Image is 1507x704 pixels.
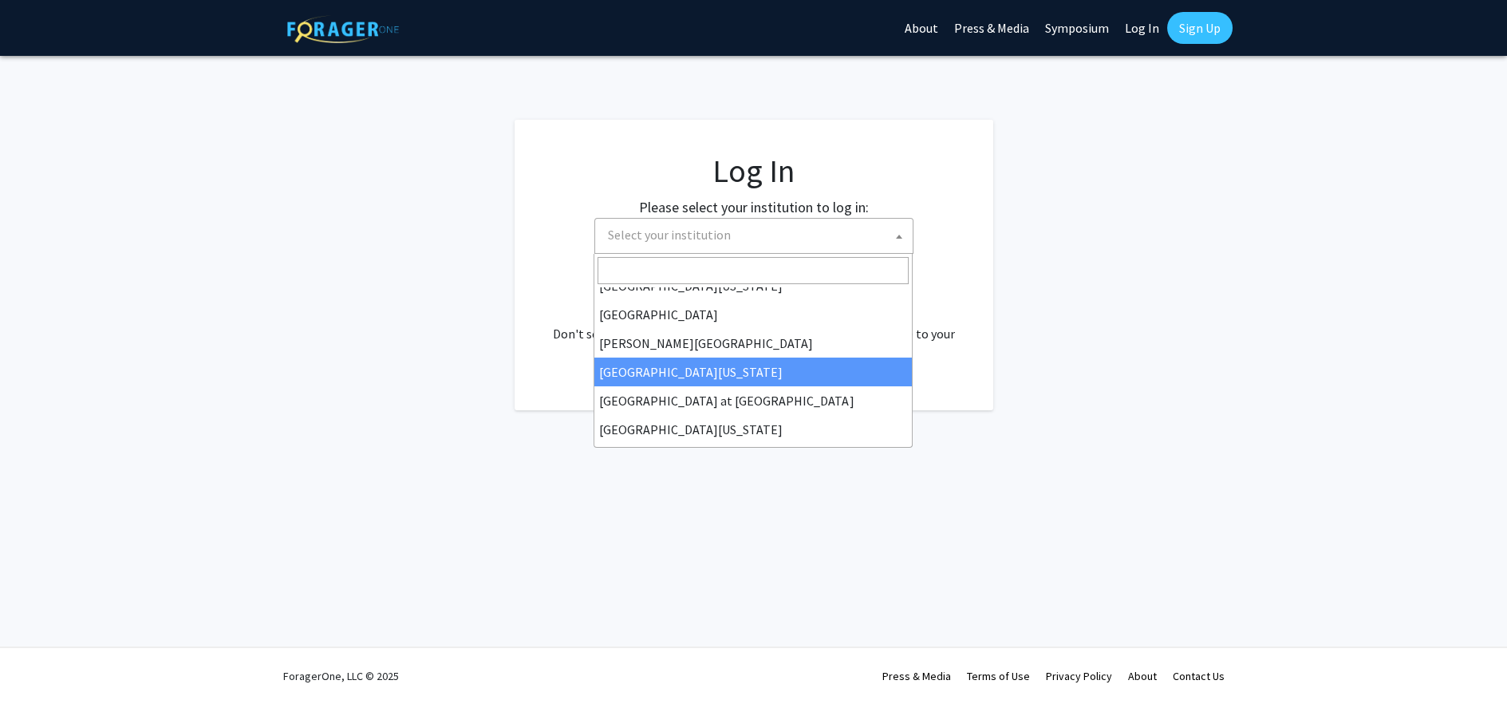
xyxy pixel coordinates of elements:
li: [PERSON_NAME][GEOGRAPHIC_DATA] [594,329,912,358]
h1: Log In [546,152,961,190]
li: [GEOGRAPHIC_DATA][US_STATE] [594,358,912,386]
li: [GEOGRAPHIC_DATA] at [GEOGRAPHIC_DATA] [594,386,912,415]
li: [GEOGRAPHIC_DATA] [594,300,912,329]
a: Press & Media [882,669,951,683]
a: Sign Up [1167,12,1233,44]
span: Select your institution [594,218,913,254]
li: [GEOGRAPHIC_DATA][US_STATE] [594,444,912,473]
iframe: Chat [12,632,68,692]
a: About [1128,669,1157,683]
a: Contact Us [1173,669,1225,683]
div: No account? . Don't see your institution? about bringing ForagerOne to your institution. [546,286,961,362]
a: Terms of Use [967,669,1030,683]
label: Please select your institution to log in: [639,196,869,218]
a: Privacy Policy [1046,669,1112,683]
div: ForagerOne, LLC © 2025 [283,648,399,704]
input: Search [598,257,909,284]
li: [GEOGRAPHIC_DATA][US_STATE] [594,415,912,444]
span: Select your institution [602,219,913,251]
img: ForagerOne Logo [287,15,399,43]
span: Select your institution [608,227,731,243]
